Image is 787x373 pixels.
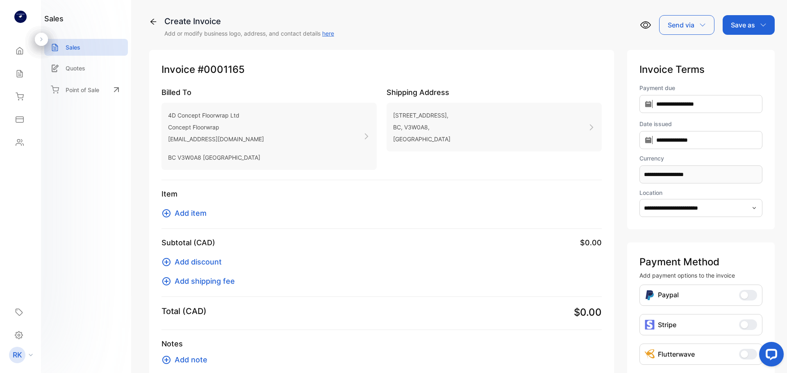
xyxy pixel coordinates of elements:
[161,87,377,98] p: Billed To
[658,290,679,301] p: Paypal
[639,271,762,280] p: Add payment options to the invoice
[668,20,694,30] p: Send via
[13,350,22,360] p: RK
[175,208,207,219] span: Add item
[658,349,695,359] p: Flutterwave
[393,133,450,145] p: [GEOGRAPHIC_DATA]
[645,290,655,301] img: Icon
[161,305,207,317] p: Total (CAD)
[161,237,215,248] p: Subtotal (CAD)
[44,81,128,99] a: Point of Sale
[198,62,245,77] span: #0001165
[161,354,212,365] button: Add note
[168,109,264,121] p: 4D Concept Floorwrap Ltd
[175,256,222,267] span: Add discount
[14,11,27,23] img: logo
[175,276,235,287] span: Add shipping fee
[639,255,762,269] p: Payment Method
[639,84,762,92] label: Payment due
[168,133,264,145] p: [EMAIL_ADDRESS][DOMAIN_NAME]
[658,320,676,330] p: Stripe
[639,154,762,163] label: Currency
[161,338,602,349] p: Notes
[723,15,775,35] button: Save as
[164,15,334,27] div: Create Invoice
[387,87,602,98] p: Shipping Address
[66,64,85,72] p: Quotes
[44,39,128,56] a: Sales
[168,151,264,163] p: BC V3W0A8 [GEOGRAPHIC_DATA]
[168,121,264,133] p: Concept Floorwrap
[393,109,450,121] p: [STREET_ADDRESS],
[44,13,64,24] h1: sales
[66,43,80,52] p: Sales
[753,339,787,373] iframe: LiveChat chat widget
[574,305,602,320] span: $0.00
[393,121,450,133] p: BC, V3W0A8,
[639,62,762,77] p: Invoice Terms
[66,86,99,94] p: Point of Sale
[44,60,128,77] a: Quotes
[659,15,714,35] button: Send via
[161,256,227,267] button: Add discount
[639,120,762,128] label: Date issued
[645,320,655,330] img: icon
[161,276,240,287] button: Add shipping fee
[164,29,334,38] p: Add or modify business logo, address, and contact details
[161,188,602,199] p: Item
[580,237,602,248] span: $0.00
[645,349,655,359] img: Icon
[161,208,212,219] button: Add item
[322,30,334,37] a: here
[731,20,755,30] p: Save as
[175,354,207,365] span: Add note
[639,189,662,196] label: Location
[161,62,602,77] p: Invoice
